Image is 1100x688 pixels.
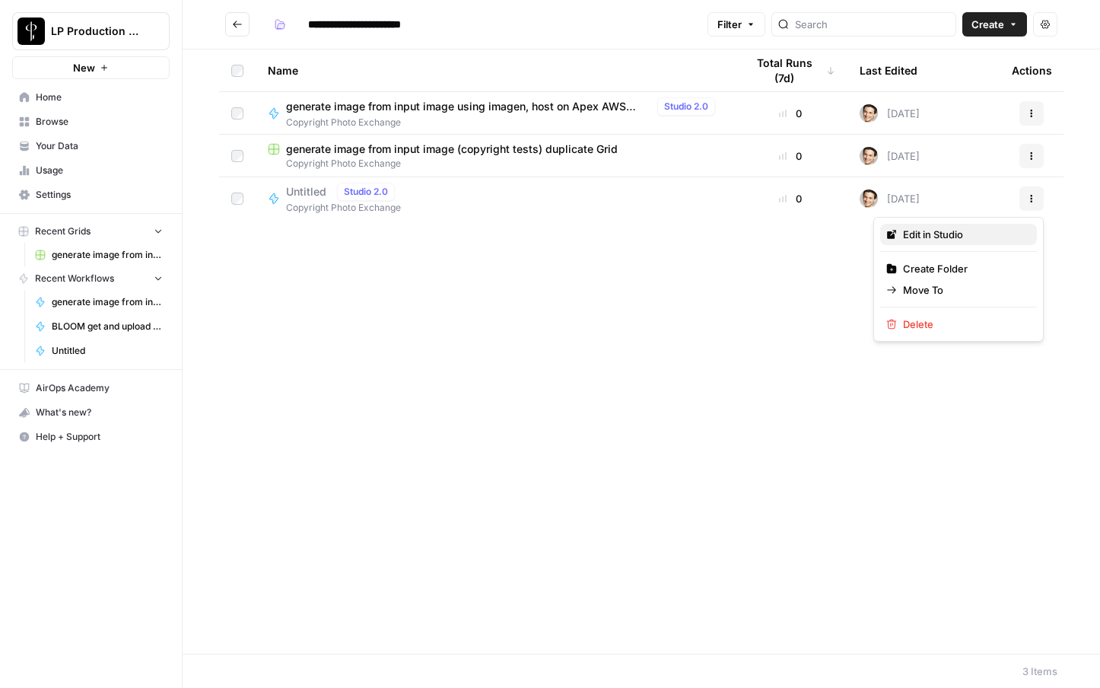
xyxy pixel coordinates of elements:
span: Move To [903,282,1025,298]
span: Browse [36,115,163,129]
span: generate image from input image (copyright tests) duplicate Grid [52,248,163,262]
span: Untitled [286,184,331,199]
button: New [12,56,170,79]
a: generate image from input image using imagen, host on Apex AWS bucketStudio 2.0Copyright Photo Ex... [268,97,721,129]
span: Create [971,17,1004,32]
span: Copyright Photo Exchange [286,116,721,129]
span: Settings [36,188,163,202]
div: Total Runs (7d) [746,49,835,91]
div: [DATE] [860,147,920,165]
div: 3 Items [1022,664,1057,679]
span: BLOOM get and upload media [52,320,163,333]
img: j7temtklz6amjwtjn5shyeuwpeb0 [860,104,878,123]
button: What's new? [12,400,170,425]
a: generate image from input image (copyright tests) duplicate GridCopyright Photo Exchange [268,142,721,170]
span: Filter [717,17,742,32]
span: generate image from input image using imagen, host on Apex AWS bucket [52,295,163,309]
span: AirOps Academy [36,381,163,395]
button: Recent Workflows [12,267,170,290]
div: 0 [746,106,835,121]
div: Actions [1012,49,1052,91]
a: Home [12,85,170,110]
div: Name [268,49,721,91]
button: Filter [707,12,765,37]
span: Recent Grids [35,225,91,238]
input: Search [795,17,949,32]
a: generate image from input image using imagen, host on Apex AWS bucket [28,290,170,314]
span: Copyright Photo Exchange [286,201,401,215]
span: Usage [36,164,163,177]
span: LP Production Workloads [51,24,143,39]
span: Home [36,91,163,104]
a: Your Data [12,134,170,158]
a: Browse [12,110,170,134]
span: Delete [903,317,1025,332]
a: generate image from input image (copyright tests) duplicate Grid [28,243,170,267]
div: 0 [746,148,835,164]
img: j7temtklz6amjwtjn5shyeuwpeb0 [860,147,878,165]
span: Recent Workflows [35,272,114,285]
button: Go back [225,12,250,37]
span: New [73,60,95,75]
span: Edit in Studio [903,227,1025,242]
button: Workspace: LP Production Workloads [12,12,170,50]
img: j7temtklz6amjwtjn5shyeuwpeb0 [860,190,878,208]
a: BLOOM get and upload media [28,314,170,339]
button: Create [962,12,1027,37]
div: Last Edited [860,49,917,91]
a: Usage [12,158,170,183]
img: LP Production Workloads Logo [17,18,45,45]
div: [DATE] [860,104,920,123]
div: 0 [746,191,835,206]
button: Recent Grids [12,220,170,243]
span: Untitled [52,344,163,358]
span: Copyright Photo Exchange [268,157,721,170]
span: Studio 2.0 [344,185,388,199]
span: Studio 2.0 [664,100,708,113]
a: Settings [12,183,170,207]
span: generate image from input image using imagen, host on Apex AWS bucket [286,99,651,114]
a: AirOps Academy [12,376,170,400]
a: Untitled [28,339,170,363]
span: generate image from input image (copyright tests) duplicate Grid [286,142,618,157]
span: Create Folder [903,261,1025,276]
div: What's new? [13,401,169,424]
button: Help + Support [12,425,170,449]
a: UntitledStudio 2.0Copyright Photo Exchange [268,183,721,215]
span: Your Data [36,139,163,153]
div: [DATE] [860,190,920,208]
span: Help + Support [36,430,163,444]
